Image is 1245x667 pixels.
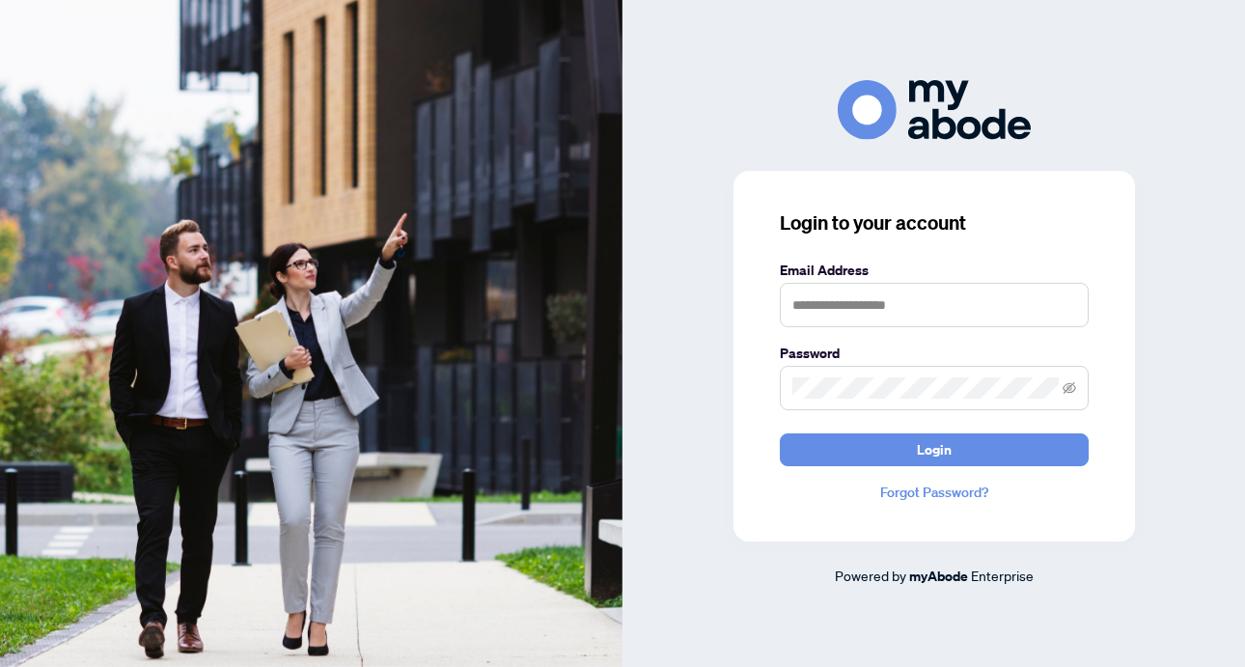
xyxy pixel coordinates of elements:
img: ma-logo [838,80,1031,139]
span: Powered by [835,567,906,584]
label: Email Address [780,260,1089,281]
a: Forgot Password? [780,482,1089,503]
button: Login [780,433,1089,466]
span: eye-invisible [1063,381,1076,395]
label: Password [780,343,1089,364]
span: Login [917,434,952,465]
a: myAbode [909,566,968,587]
span: Enterprise [971,567,1034,584]
h3: Login to your account [780,209,1089,236]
